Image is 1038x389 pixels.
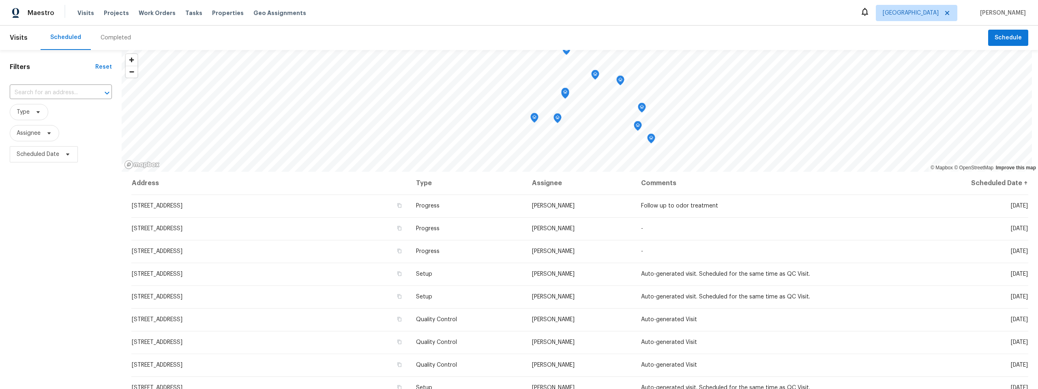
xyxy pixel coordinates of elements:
[104,9,129,17] span: Projects
[124,160,160,169] a: Mapbox homepage
[616,76,624,88] div: Map marker
[641,317,697,322] span: Auto-generated Visit
[396,270,403,277] button: Copy Address
[131,172,410,194] th: Address
[396,338,403,346] button: Copy Address
[416,226,440,231] span: Progress
[132,317,182,322] span: [STREET_ADDRESS]
[185,10,202,16] span: Tasks
[132,362,182,368] span: [STREET_ADDRESS]
[416,203,440,209] span: Progress
[641,249,643,254] span: -
[132,226,182,231] span: [STREET_ADDRESS]
[530,113,538,125] div: Map marker
[903,172,1028,194] th: Scheduled Date ↑
[416,271,432,277] span: Setup
[532,294,575,300] span: [PERSON_NAME]
[17,108,30,116] span: Type
[132,203,182,209] span: [STREET_ADDRESS]
[553,113,562,126] div: Map marker
[416,294,432,300] span: Setup
[396,293,403,300] button: Copy Address
[641,294,810,300] span: Auto-generated visit. Scheduled for the same time as QC Visit.
[1011,317,1028,322] span: [DATE]
[635,172,904,194] th: Comments
[126,66,137,78] button: Zoom out
[28,9,54,17] span: Maestro
[562,45,570,58] div: Map marker
[10,29,28,47] span: Visits
[126,54,137,66] button: Zoom in
[139,9,176,17] span: Work Orders
[396,225,403,232] button: Copy Address
[641,271,810,277] span: Auto-generated visit. Scheduled for the same time as QC Visit.
[1011,249,1028,254] span: [DATE]
[532,203,575,209] span: [PERSON_NAME]
[1011,339,1028,345] span: [DATE]
[641,362,697,368] span: Auto-generated Visit
[532,226,575,231] span: [PERSON_NAME]
[416,362,457,368] span: Quality Control
[641,203,718,209] span: Follow up to odor treatment
[253,9,306,17] span: Geo Assignments
[396,361,403,368] button: Copy Address
[532,317,575,322] span: [PERSON_NAME]
[954,165,993,171] a: OpenStreetMap
[50,33,81,41] div: Scheduled
[641,339,697,345] span: Auto-generated Visit
[641,226,643,231] span: -
[532,249,575,254] span: [PERSON_NAME]
[561,88,569,100] div: Map marker
[101,87,113,99] button: Open
[396,247,403,255] button: Copy Address
[532,339,575,345] span: [PERSON_NAME]
[638,103,646,115] div: Map marker
[416,317,457,322] span: Quality Control
[634,121,642,134] div: Map marker
[996,165,1036,171] a: Improve this map
[212,9,244,17] span: Properties
[416,249,440,254] span: Progress
[1011,203,1028,209] span: [DATE]
[995,33,1022,43] span: Schedule
[1011,271,1028,277] span: [DATE]
[77,9,94,17] span: Visits
[410,172,525,194] th: Type
[132,249,182,254] span: [STREET_ADDRESS]
[17,129,41,137] span: Assignee
[1011,362,1028,368] span: [DATE]
[532,271,575,277] span: [PERSON_NAME]
[591,70,599,82] div: Map marker
[396,316,403,323] button: Copy Address
[525,172,635,194] th: Assignee
[883,9,939,17] span: [GEOGRAPHIC_DATA]
[122,50,1032,172] canvas: Map
[416,339,457,345] span: Quality Control
[10,63,95,71] h1: Filters
[101,34,131,42] div: Completed
[647,134,655,146] div: Map marker
[1011,226,1028,231] span: [DATE]
[1011,294,1028,300] span: [DATE]
[132,339,182,345] span: [STREET_ADDRESS]
[396,202,403,209] button: Copy Address
[17,150,59,158] span: Scheduled Date
[132,294,182,300] span: [STREET_ADDRESS]
[10,86,89,99] input: Search for an address...
[988,30,1028,46] button: Schedule
[977,9,1026,17] span: [PERSON_NAME]
[132,271,182,277] span: [STREET_ADDRESS]
[931,165,953,171] a: Mapbox
[532,362,575,368] span: [PERSON_NAME]
[95,63,112,71] div: Reset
